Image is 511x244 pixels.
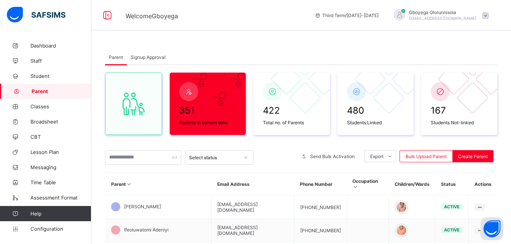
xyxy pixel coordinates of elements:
td: [PHONE_NUMBER] [294,196,347,219]
span: Students Linked [347,120,404,125]
span: Broadsheet [30,119,91,125]
span: Lesson Plan [30,149,91,155]
span: 480 [347,105,404,116]
span: 167 [431,105,488,116]
span: [EMAIL_ADDRESS][DOMAIN_NAME] [409,16,476,21]
th: Phone Number [294,173,347,196]
span: active [444,227,460,233]
span: Students Not-linked [431,120,488,125]
span: 422 [263,105,320,116]
span: Time Table [30,179,91,185]
span: 351 [179,105,236,116]
span: Parent [109,54,123,60]
th: Actions [469,173,497,196]
span: Signup Approval [131,54,166,60]
span: Parents in current term [179,120,236,125]
img: safsims [7,7,65,23]
th: Children/Wards [389,173,435,196]
td: [PHONE_NUMBER] [294,219,347,242]
td: [EMAIL_ADDRESS][DOMAIN_NAME] [212,196,294,219]
span: session/term information [315,13,379,18]
span: Bulk Upload Parent [406,154,447,159]
th: Status [435,173,469,196]
i: Sort in Ascending Order [126,181,132,187]
span: Parent [32,88,91,94]
span: Assessment Format [30,195,91,201]
span: active [444,204,460,209]
th: Email Address [212,173,294,196]
div: Select status [189,155,239,160]
button: Open asap [481,217,503,240]
span: Ifeoluwatomi Adeniyi [124,227,169,233]
span: Send Bulk Activation [310,154,355,159]
span: CBT [30,134,91,140]
span: Export [370,154,384,159]
span: Messaging [30,164,91,170]
span: Total no. of Parents [263,120,320,125]
td: [EMAIL_ADDRESS][DOMAIN_NAME] [212,219,294,242]
i: Sort in Ascending Order [352,184,359,190]
span: Staff [30,58,91,64]
span: Create Parent [458,154,488,159]
span: Student [30,73,91,79]
span: Configuration [30,226,91,232]
th: Parent [105,173,212,196]
span: Classes [30,103,91,109]
span: Welcome Gboyega [126,12,178,20]
span: Help [30,211,91,217]
span: Dashboard [30,43,91,49]
span: [PERSON_NAME] [124,204,161,209]
div: GboyegaOlorunnisola [386,9,493,22]
th: Occupation [347,173,389,196]
span: Gboyega Olorunnisola [409,10,476,15]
